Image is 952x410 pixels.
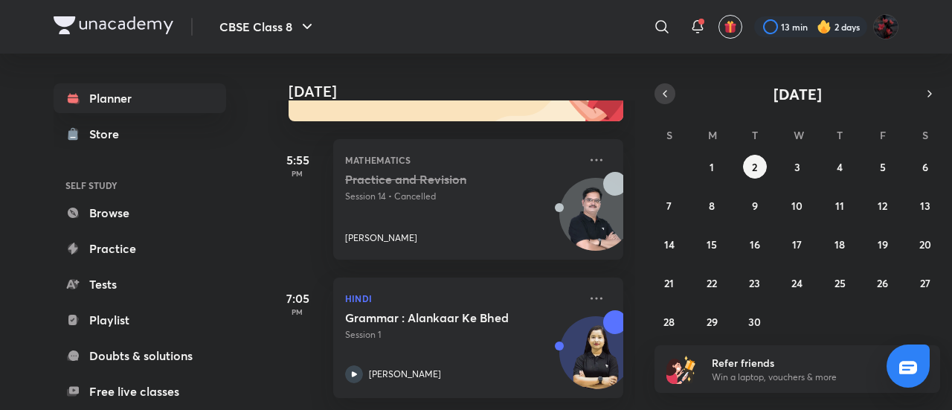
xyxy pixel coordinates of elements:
[345,151,579,169] p: Mathematics
[268,169,327,178] p: PM
[289,83,638,100] h4: [DATE]
[920,199,930,213] abbr: September 13, 2025
[345,289,579,307] p: Hindi
[922,128,928,142] abbr: Saturday
[700,155,724,179] button: September 1, 2025
[657,271,681,295] button: September 21, 2025
[878,199,887,213] abbr: September 12, 2025
[657,310,681,333] button: September 28, 2025
[743,155,767,179] button: September 2, 2025
[664,237,675,252] abbr: September 14, 2025
[345,310,530,325] h5: Grammar : Alankaar Ke Bhed
[873,14,898,39] img: Ananya
[54,377,226,406] a: Free live classes
[752,199,758,213] abbr: September 9, 2025
[920,276,930,290] abbr: September 27, 2025
[791,199,803,213] abbr: September 10, 2025
[919,237,931,252] abbr: September 20, 2025
[268,307,327,316] p: PM
[345,328,579,342] p: Session 1
[834,237,845,252] abbr: September 18, 2025
[700,193,724,217] button: September 8, 2025
[878,237,888,252] abbr: September 19, 2025
[675,83,919,104] button: [DATE]
[871,271,895,295] button: September 26, 2025
[913,232,937,256] button: September 20, 2025
[707,315,718,329] abbr: September 29, 2025
[712,355,895,371] h6: Refer friends
[712,371,895,384] p: Win a laptop, vouchers & more
[54,16,173,34] img: Company Logo
[791,276,803,290] abbr: September 24, 2025
[743,193,767,217] button: September 9, 2025
[749,276,760,290] abbr: September 23, 2025
[268,151,327,169] h5: 5:55
[345,172,530,187] h5: Practice and Revision
[345,231,417,245] p: [PERSON_NAME]
[871,232,895,256] button: September 19, 2025
[743,232,767,256] button: September 16, 2025
[828,155,852,179] button: September 4, 2025
[560,186,631,257] img: Avatar
[835,199,844,213] abbr: September 11, 2025
[54,305,226,335] a: Playlist
[707,237,717,252] abbr: September 15, 2025
[837,128,843,142] abbr: Thursday
[709,199,715,213] abbr: September 8, 2025
[837,160,843,174] abbr: September 4, 2025
[834,276,846,290] abbr: September 25, 2025
[210,12,325,42] button: CBSE Class 8
[666,128,672,142] abbr: Sunday
[748,315,761,329] abbr: September 30, 2025
[54,198,226,228] a: Browse
[785,193,809,217] button: September 10, 2025
[750,237,760,252] abbr: September 16, 2025
[89,125,128,143] div: Store
[752,160,757,174] abbr: September 2, 2025
[707,276,717,290] abbr: September 22, 2025
[560,324,631,396] img: Avatar
[54,269,226,299] a: Tests
[922,160,928,174] abbr: September 6, 2025
[817,19,832,34] img: streak
[871,193,895,217] button: September 12, 2025
[913,271,937,295] button: September 27, 2025
[666,199,672,213] abbr: September 7, 2025
[268,289,327,307] h5: 7:05
[785,232,809,256] button: September 17, 2025
[54,341,226,371] a: Doubts & solutions
[828,271,852,295] button: September 25, 2025
[700,271,724,295] button: September 22, 2025
[657,232,681,256] button: September 14, 2025
[345,190,579,203] p: Session 14 • Cancelled
[54,83,226,113] a: Planner
[54,16,173,38] a: Company Logo
[828,193,852,217] button: September 11, 2025
[794,128,804,142] abbr: Wednesday
[828,232,852,256] button: September 18, 2025
[913,193,937,217] button: September 13, 2025
[708,128,717,142] abbr: Monday
[54,234,226,263] a: Practice
[724,20,737,33] img: avatar
[54,173,226,198] h6: SELF STUDY
[871,155,895,179] button: September 5, 2025
[54,119,226,149] a: Store
[785,271,809,295] button: September 24, 2025
[880,160,886,174] abbr: September 5, 2025
[794,160,800,174] abbr: September 3, 2025
[666,354,696,384] img: referral
[700,310,724,333] button: September 29, 2025
[700,232,724,256] button: September 15, 2025
[880,128,886,142] abbr: Friday
[913,155,937,179] button: September 6, 2025
[785,155,809,179] button: September 3, 2025
[877,276,888,290] abbr: September 26, 2025
[718,15,742,39] button: avatar
[657,193,681,217] button: September 7, 2025
[664,276,674,290] abbr: September 21, 2025
[773,84,822,104] span: [DATE]
[710,160,714,174] abbr: September 1, 2025
[369,368,441,381] p: [PERSON_NAME]
[743,310,767,333] button: September 30, 2025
